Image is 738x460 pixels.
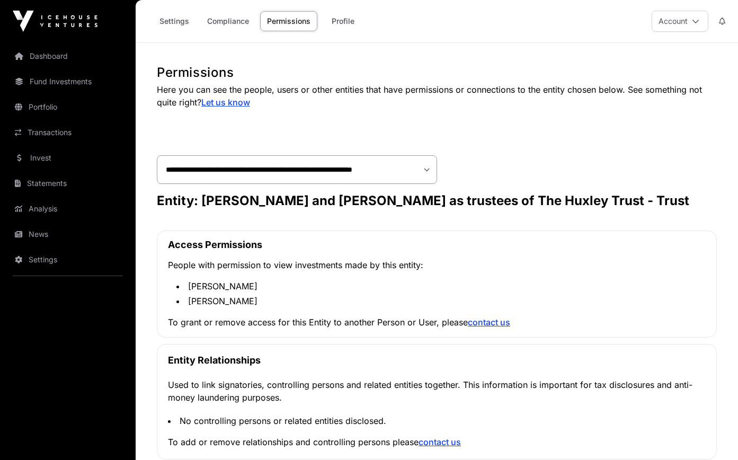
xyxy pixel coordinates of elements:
p: Used to link signatories, controlling persons and related entities together. This information is ... [168,378,706,404]
a: Invest [8,146,127,170]
a: Portfolio [8,95,127,119]
li: [PERSON_NAME] [176,295,706,307]
iframe: Chat Widget [685,409,738,460]
p: People with permission to view investments made by this entity: [168,259,706,271]
li: No controlling persons or related entities disclosed. [168,414,706,427]
a: contact us [468,317,510,328]
a: Permissions [260,11,317,31]
a: Profile [322,11,364,31]
p: To add or remove relationships and controlling persons please [168,436,706,448]
a: Compliance [200,11,256,31]
a: Settings [8,248,127,271]
img: Icehouse Ventures Logo [13,11,97,32]
li: [PERSON_NAME] [176,280,706,293]
a: Dashboard [8,45,127,68]
p: Entity Relationships [168,353,706,368]
a: Fund Investments [8,70,127,93]
a: Transactions [8,121,127,144]
a: Analysis [8,197,127,220]
p: Here you can see the people, users or other entities that have permissions or connections to the ... [157,83,717,109]
a: Statements [8,172,127,195]
a: News [8,223,127,246]
a: Settings [153,11,196,31]
h1: Permissions [157,64,717,81]
p: To grant or remove access for this Entity to another Person or User, please [168,316,706,329]
p: Access Permissions [168,237,706,252]
button: Account [652,11,708,32]
a: contact us [419,437,461,447]
a: Let us know [201,97,250,108]
h3: Entity: [PERSON_NAME] and [PERSON_NAME] as trustees of The Huxley Trust - Trust [157,192,717,209]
